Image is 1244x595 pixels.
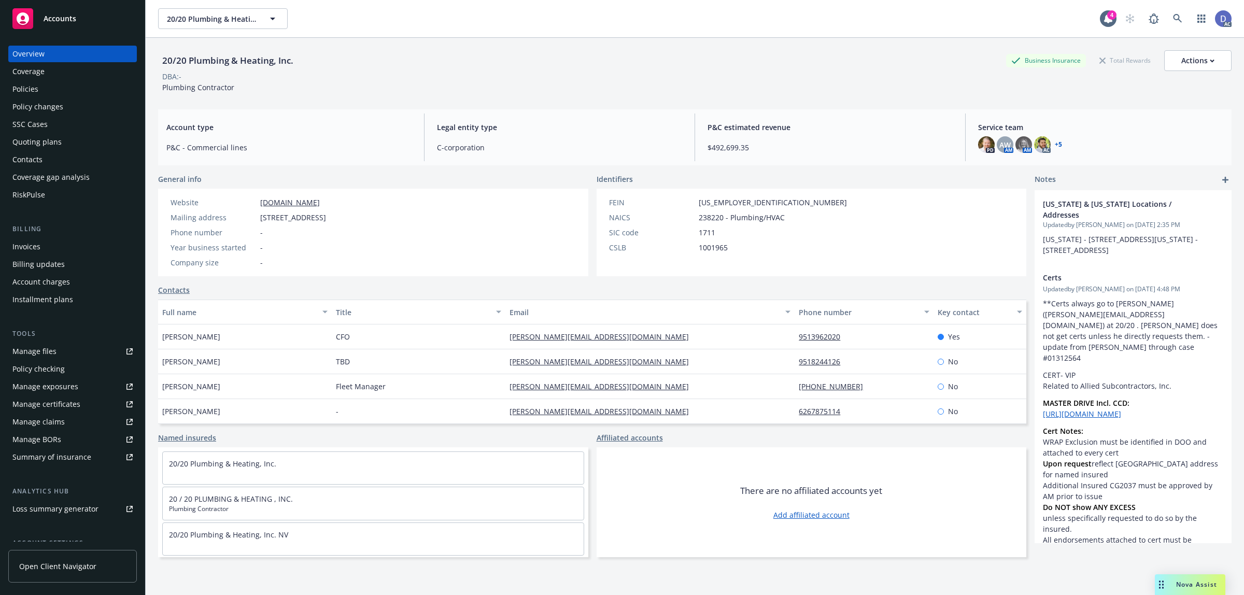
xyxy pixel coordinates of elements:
[158,432,216,443] a: Named insureds
[12,256,65,273] div: Billing updates
[12,378,78,395] div: Manage exposures
[8,98,137,115] a: Policy changes
[1043,285,1223,294] span: Updated by [PERSON_NAME] on [DATE] 4:48 PM
[609,212,695,223] div: NAICS
[12,343,56,360] div: Manage files
[162,71,181,82] div: DBA: -
[260,242,263,253] span: -
[597,174,633,185] span: Identifiers
[8,224,137,234] div: Billing
[171,197,256,208] div: Website
[1143,8,1164,29] a: Report a Bug
[1155,574,1225,595] button: Nova Assist
[1043,459,1092,469] strong: Upon request
[171,242,256,253] div: Year business started
[12,238,40,255] div: Invoices
[8,396,137,413] a: Manage certificates
[44,15,76,23] span: Accounts
[8,486,137,497] div: Analytics hub
[8,151,137,168] a: Contacts
[609,242,695,253] div: CSLB
[773,509,850,520] a: Add affiliated account
[1107,10,1116,20] div: 4
[8,291,137,308] a: Installment plans
[8,169,137,186] a: Coverage gap analysis
[1215,10,1232,27] img: photo
[169,504,577,514] span: Plumbing Contractor
[510,406,697,416] a: [PERSON_NAME][EMAIL_ADDRESS][DOMAIN_NAME]
[8,274,137,290] a: Account charges
[336,406,338,417] span: -
[162,381,220,392] span: [PERSON_NAME]
[8,431,137,448] a: Manage BORs
[948,381,958,392] span: No
[948,356,958,367] span: No
[8,538,137,548] div: Account settings
[799,307,918,318] div: Phone number
[1176,580,1217,589] span: Nova Assist
[12,187,45,203] div: RiskPulse
[799,332,849,342] a: 9513962020
[166,142,412,153] span: P&C - Commercial lines
[260,227,263,238] span: -
[1043,480,1223,502] li: Additional Insured CG2037 must be approved by AM prior to issue
[12,396,80,413] div: Manage certificates
[1043,272,1196,283] span: Certs
[505,300,795,324] button: Email
[162,406,220,417] span: [PERSON_NAME]
[948,406,958,417] span: No
[1043,409,1121,419] a: [URL][DOMAIN_NAME]
[1181,51,1214,70] div: Actions
[1094,54,1156,67] div: Total Rewards
[740,485,882,497] span: There are no affiliated accounts yet
[12,169,90,186] div: Coverage gap analysis
[336,307,490,318] div: Title
[12,46,45,62] div: Overview
[1043,534,1223,556] li: All endorsements attached to cert must be identified by name and number in DOO
[999,139,1011,150] span: AW
[162,356,220,367] span: [PERSON_NAME]
[799,406,849,416] a: 6267875114
[978,136,995,153] img: photo
[799,357,849,366] a: 9518244126
[336,381,386,392] span: Fleet Manager
[166,122,412,133] span: Account type
[12,81,38,97] div: Policies
[1035,190,1232,264] div: [US_STATE] & [US_STATE] Locations / AddressesUpdatedby [PERSON_NAME] on [DATE] 2:35 PM[US_STATE] ...
[948,331,960,342] span: Yes
[8,449,137,465] a: Summary of insurance
[260,197,320,207] a: [DOMAIN_NAME]
[12,414,65,430] div: Manage claims
[795,300,934,324] button: Phone number
[8,361,137,377] a: Policy checking
[1164,50,1232,71] button: Actions
[12,98,63,115] div: Policy changes
[169,530,288,540] a: 20/20 Plumbing & Heating, Inc. NV
[8,501,137,517] a: Loss summary generator
[8,4,137,33] a: Accounts
[158,8,288,29] button: 20/20 Plumbing & Heating, Inc.
[12,274,70,290] div: Account charges
[799,381,871,391] a: [PHONE_NUMBER]
[699,212,785,223] span: 238220 - Plumbing/HVAC
[8,63,137,80] a: Coverage
[1043,298,1223,363] p: **Certs always go to [PERSON_NAME] ([PERSON_NAME][EMAIL_ADDRESS][DOMAIN_NAME]) at 20/20 . [PERSON...
[1191,8,1212,29] a: Switch app
[171,212,256,223] div: Mailing address
[8,81,137,97] a: Policies
[260,257,263,268] span: -
[12,361,65,377] div: Policy checking
[260,212,326,223] span: [STREET_ADDRESS]
[8,378,137,395] a: Manage exposures
[1043,513,1223,534] li: unless specifically requested to do so by the insured.
[336,331,350,342] span: CFO
[1035,174,1056,186] span: Notes
[1043,234,1223,256] p: [US_STATE] - [STREET_ADDRESS][US_STATE] - [STREET_ADDRESS]
[19,561,96,572] span: Open Client Navigator
[1043,458,1223,480] li: reflect [GEOGRAPHIC_DATA] address for named insured
[1043,502,1136,512] strong: Do NOT show ANY EXCESS
[158,300,332,324] button: Full name
[510,307,779,318] div: Email
[12,501,98,517] div: Loss summary generator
